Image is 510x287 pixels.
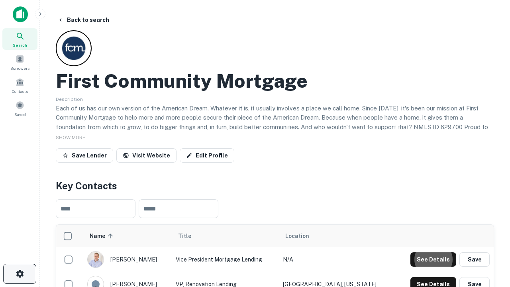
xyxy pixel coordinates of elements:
[172,225,279,247] th: Title
[2,51,37,73] a: Borrowers
[172,247,279,272] td: Vice President Mortgage Lending
[88,252,104,267] img: 1520878720083
[116,148,177,163] a: Visit Website
[180,148,234,163] a: Edit Profile
[54,13,112,27] button: Back to search
[56,179,494,193] h4: Key Contacts
[279,225,394,247] th: Location
[2,28,37,50] a: Search
[13,6,28,22] img: capitalize-icon.png
[459,252,490,267] button: Save
[410,252,456,267] button: See Details
[2,98,37,119] a: Saved
[56,135,85,140] span: SHOW MORE
[87,251,168,268] div: [PERSON_NAME]
[470,223,510,261] iframe: Chat Widget
[56,104,494,141] p: Each of us has our own version of the American Dream. Whatever it is, it usually involves a place...
[13,42,27,48] span: Search
[2,75,37,96] a: Contacts
[83,225,172,247] th: Name
[178,231,202,241] span: Title
[285,231,309,241] span: Location
[14,111,26,118] span: Saved
[279,247,394,272] td: N/A
[10,65,29,71] span: Borrowers
[56,69,308,92] h2: First Community Mortgage
[56,148,113,163] button: Save Lender
[12,88,28,94] span: Contacts
[56,96,83,102] span: Description
[90,231,116,241] span: Name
